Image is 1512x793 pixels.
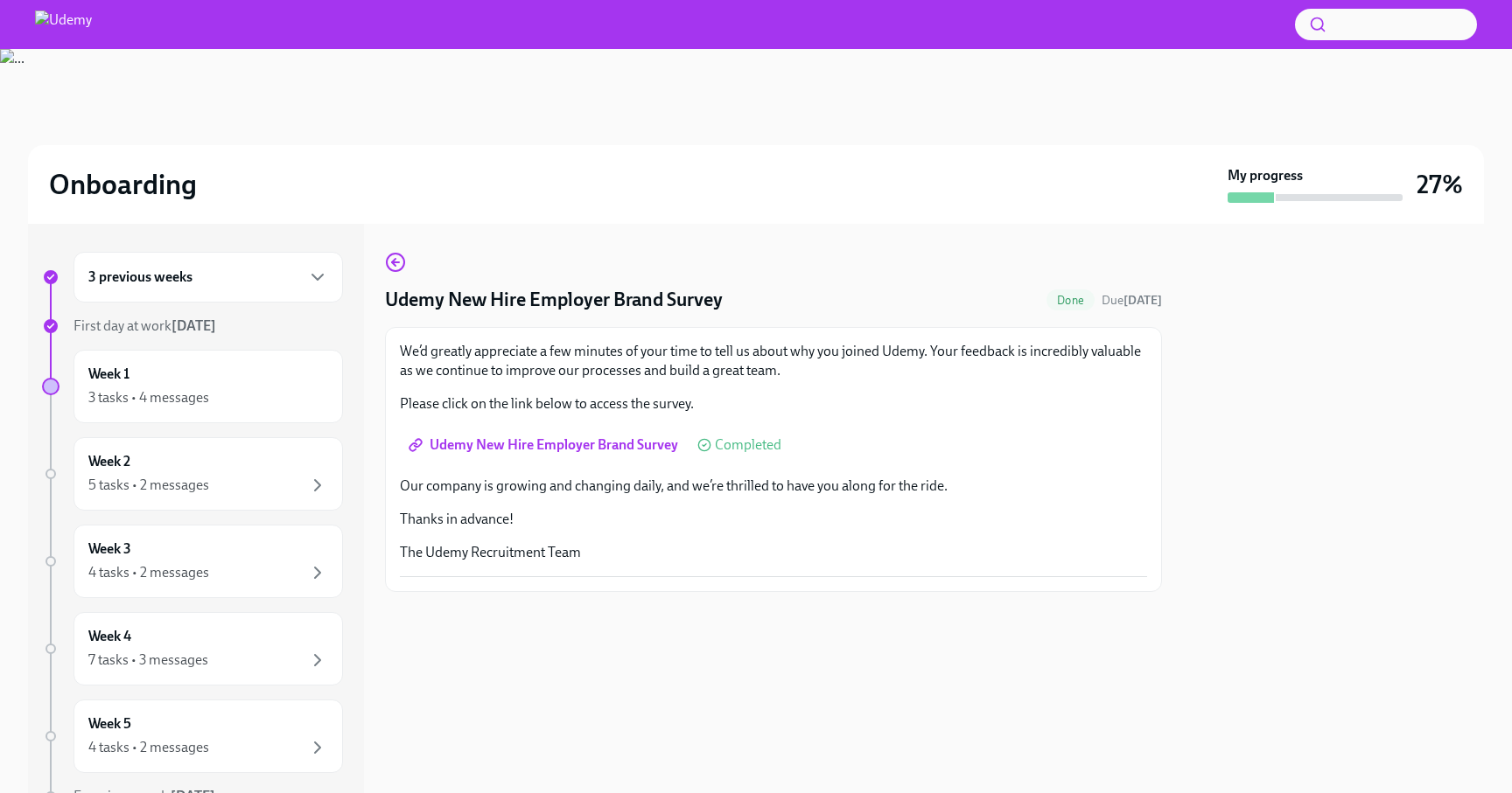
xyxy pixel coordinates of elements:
a: First day at work[DATE] [42,317,343,336]
div: 7 tasks • 3 messages [88,650,208,670]
h6: Week 2 [88,452,130,471]
div: 3 tasks • 4 messages [88,388,209,407]
img: Udemy [35,10,92,38]
p: Our company is growing and changing daily, and we’re thrilled to have you along for the ride. [400,476,1147,496]
span: Due [1102,293,1162,308]
h3: 27% [1417,169,1463,200]
a: Week 13 tasks • 4 messages [42,350,343,423]
span: October 11th, 2025 10:00 [1102,292,1162,309]
p: Thanks in advance! [400,510,1147,529]
div: 4 tasks • 2 messages [88,738,209,757]
h4: Udemy New Hire Employer Brand Survey [385,287,723,313]
a: Week 34 tasks • 2 messages [42,525,343,598]
strong: [DATE] [1123,293,1162,308]
h6: Week 3 [88,539,131,559]
p: We’d greatly appreciate a few minutes of your time to tell us about why you joined Udemy. Your fe... [400,342,1147,380]
a: Week 54 tasks • 2 messages [42,699,343,773]
div: 4 tasks • 2 messages [88,563,209,582]
h6: 3 previous weeks [88,268,192,287]
span: Udemy New Hire Employer Brand Survey [412,436,678,454]
p: The Udemy Recruitment Team [400,543,1147,562]
strong: [DATE] [171,317,216,334]
div: 5 tasks • 2 messages [88,476,209,495]
a: Week 47 tasks • 3 messages [42,612,343,685]
span: Completed [715,438,781,452]
span: Done [1046,294,1095,307]
h6: Week 5 [88,714,131,734]
a: Week 25 tasks • 2 messages [42,437,343,511]
p: Please click on the link below to access the survey. [400,394,1147,414]
a: Udemy New Hire Employer Brand Survey [400,428,690,463]
span: First day at work [73,317,216,334]
h2: Onboarding [49,167,197,202]
strong: My progress [1228,166,1303,185]
h6: Week 1 [88,365,129,384]
h6: Week 4 [88,627,131,646]
div: 3 previous weeks [73,252,343,303]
